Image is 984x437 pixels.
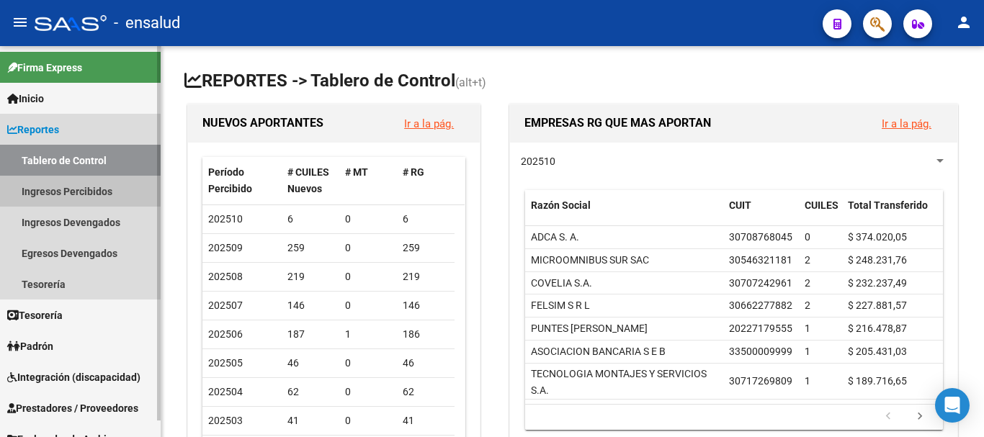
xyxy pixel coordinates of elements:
div: 30707242961 [729,275,792,292]
div: 219 [287,269,334,285]
button: Ir a la pág. [393,110,465,137]
button: Ir a la pág. [870,110,943,137]
div: 30662277882 [729,297,792,314]
span: $ 227.881,57 [848,299,907,311]
div: 46 [403,355,449,371]
span: - ensalud [114,7,180,39]
div: 0 [345,297,391,314]
span: 202507 [208,299,243,311]
span: # RG [403,166,424,178]
span: # MT [345,166,368,178]
datatable-header-cell: Total Transferido [842,190,943,238]
datatable-header-cell: Período Percibido [202,157,282,204]
span: 202508 [208,271,243,282]
span: $ 189.716,65 [848,375,907,387]
div: 186 [403,326,449,343]
div: ASOCIACION BANCARIA S E B [531,343,666,360]
div: MICROOMNIBUS SUR SAC [531,252,649,269]
span: Inicio [7,91,44,107]
div: COVELIA S.A. [531,275,592,292]
span: $ 248.231,76 [848,254,907,266]
span: $ 216.478,87 [848,323,907,334]
span: Prestadores / Proveedores [7,400,138,416]
div: 62 [403,384,449,400]
span: 1 [805,346,810,357]
div: FELSIM S R L [531,297,590,314]
span: 202505 [208,357,243,369]
span: Firma Express [7,60,82,76]
div: TECNOLOGIA MONTAJES Y SERVICIOS S.A. [531,366,717,399]
mat-icon: menu [12,14,29,31]
div: 0 [345,355,391,371]
div: 0 [345,269,391,285]
span: 2 [805,299,810,311]
div: 62 [287,384,334,400]
datatable-header-cell: Razón Social [525,190,723,238]
div: Open Intercom Messenger [935,388,970,423]
div: 259 [287,240,334,256]
span: Razón Social [531,199,591,211]
span: 202510 [521,156,555,167]
a: Ir a la pág. [882,117,931,130]
datatable-header-cell: # MT [339,157,397,204]
span: # CUILES Nuevos [287,166,329,194]
span: Período Percibido [208,166,252,194]
span: 1 [805,375,810,387]
span: $ 232.237,49 [848,277,907,289]
a: Ir a la pág. [404,117,454,130]
div: 41 [287,413,334,429]
div: 30546321181 [729,252,792,269]
div: 41 [403,413,449,429]
span: Total Transferido [848,199,928,211]
div: 33500009999 [729,343,792,360]
div: 0 [345,384,391,400]
datatable-header-cell: # RG [397,157,455,204]
div: PUNTES [PERSON_NAME] [531,320,648,337]
div: 0 [345,413,391,429]
div: 6 [403,211,449,227]
a: go to next page [906,409,934,425]
div: 0 [345,211,391,227]
span: CUIT [729,199,751,211]
span: Reportes [7,122,59,138]
datatable-header-cell: # CUILES Nuevos [282,157,339,204]
span: Padrón [7,338,53,354]
span: NUEVOS APORTANTES [202,116,323,130]
mat-icon: person [955,14,972,31]
datatable-header-cell: CUIT [723,190,799,238]
span: EMPRESAS RG QUE MAS APORTAN [524,116,711,130]
span: 202503 [208,415,243,426]
div: 46 [287,355,334,371]
div: 20227179555 [729,320,792,337]
div: 187 [287,326,334,343]
span: $ 374.020,05 [848,231,907,243]
div: 146 [403,297,449,314]
span: 202504 [208,386,243,397]
span: 2 [805,277,810,289]
div: ADCA S. A. [531,229,579,245]
div: 30717269809 [729,373,792,389]
div: 6 [287,211,334,227]
div: 0 [345,240,391,256]
h1: REPORTES -> Tablero de Control [184,69,961,94]
span: (alt+t) [455,76,486,89]
div: 146 [287,297,334,314]
datatable-header-cell: CUILES [799,190,842,238]
span: 0 [805,231,810,243]
div: 1 [345,326,391,343]
div: 30708768045 [729,229,792,245]
span: Tesorería [7,307,63,323]
span: $ 205.431,03 [848,346,907,357]
span: 202510 [208,213,243,225]
span: CUILES [805,199,838,211]
span: 202506 [208,328,243,340]
span: Integración (discapacidad) [7,369,140,385]
span: 202509 [208,242,243,253]
span: 2 [805,254,810,266]
div: 259 [403,240,449,256]
div: 219 [403,269,449,285]
span: 1 [805,323,810,334]
a: go to previous page [875,409,902,425]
